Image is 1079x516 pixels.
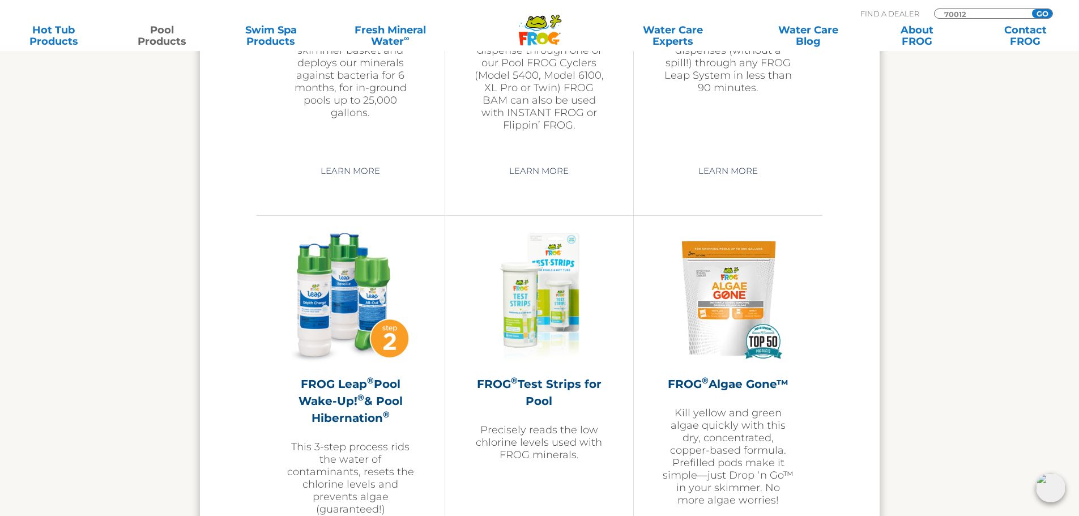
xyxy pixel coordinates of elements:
[11,24,96,47] a: Hot TubProducts
[383,409,390,420] sup: ®
[337,24,443,47] a: Fresh MineralWater∞
[943,9,1020,19] input: Zip Code Form
[285,376,416,427] h2: FROG Leap Pool Wake-Up! & Pool Hibernation
[1032,9,1052,18] input: GO
[875,24,959,47] a: AboutFROG
[285,441,416,515] p: This 3-step process rids the water of contaminants, resets the chlorine levels and prevents algae...
[662,32,794,94] p: FROG Leap All-Out dispenses (without a spill!) through any FROG Leap System in less than 90 minutes.
[357,392,364,403] sup: ®
[604,24,741,47] a: Water CareExperts
[983,24,1068,47] a: ContactFROG
[404,33,410,42] sup: ∞
[308,161,393,181] a: Learn More
[511,375,518,386] sup: ®
[685,161,771,181] a: Learn More
[1036,473,1065,502] img: openIcon
[496,161,582,181] a: Learn More
[474,233,605,364] img: test-strips-pool-featured-img-v2-300x300.png
[860,8,919,19] p: Find A Dealer
[702,375,709,386] sup: ®
[474,424,605,461] p: Precisely reads the low chlorine levels used with FROG minerals.
[474,376,605,410] h2: FROG Test Strips for Pool
[474,32,605,131] p: Specially designed to dispense through one of our Pool FROG Cyclers (Model 5400, Model 6100, XL P...
[662,407,794,506] p: Kill yellow and green algae quickly with this dry, concentrated, copper-based formula. Prefilled ...
[120,24,204,47] a: PoolProducts
[285,233,416,364] img: leap-wake-up-hibernate-featured-img-v2-300x300.png
[229,24,313,47] a: Swim SpaProducts
[285,32,416,119] p: Instant FROG sits in your skimmer basket and deploys our minerals against bacteria for 6 months, ...
[663,233,794,364] img: ALGAE-GONE-30K-FRONTVIEW-FORM_PSN.webp
[766,24,850,47] a: Water CareBlog
[662,376,794,393] h2: FROG Algae Gone™
[367,375,374,386] sup: ®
